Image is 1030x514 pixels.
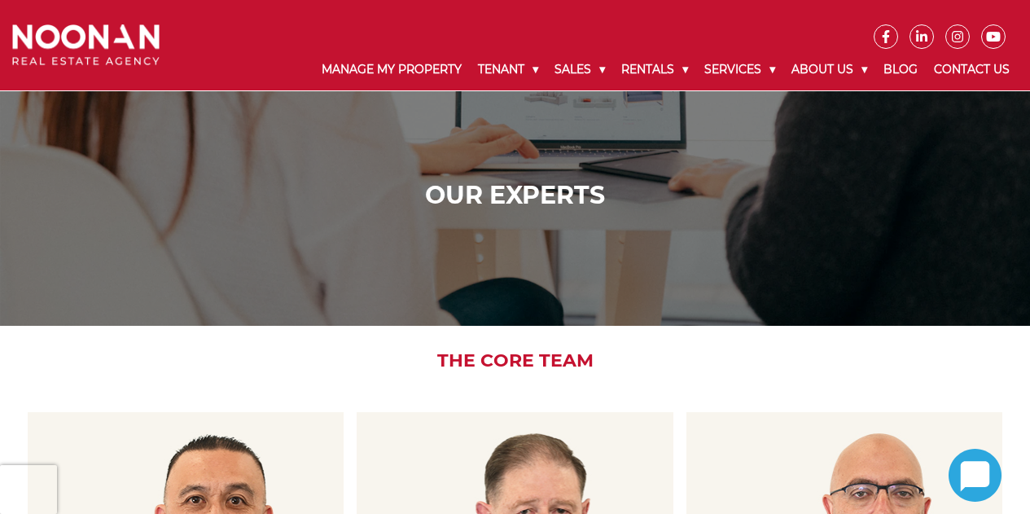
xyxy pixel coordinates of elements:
img: Noonan Real Estate Agency [12,24,160,65]
h1: Our Experts [16,181,1014,210]
a: Rentals [613,49,696,90]
a: Sales [546,49,613,90]
a: Contact Us [926,49,1018,90]
a: Services [696,49,783,90]
a: Blog [875,49,926,90]
a: About Us [783,49,875,90]
a: Manage My Property [313,49,470,90]
a: Tenant [470,49,546,90]
h2: The Core Team [16,350,1014,371]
